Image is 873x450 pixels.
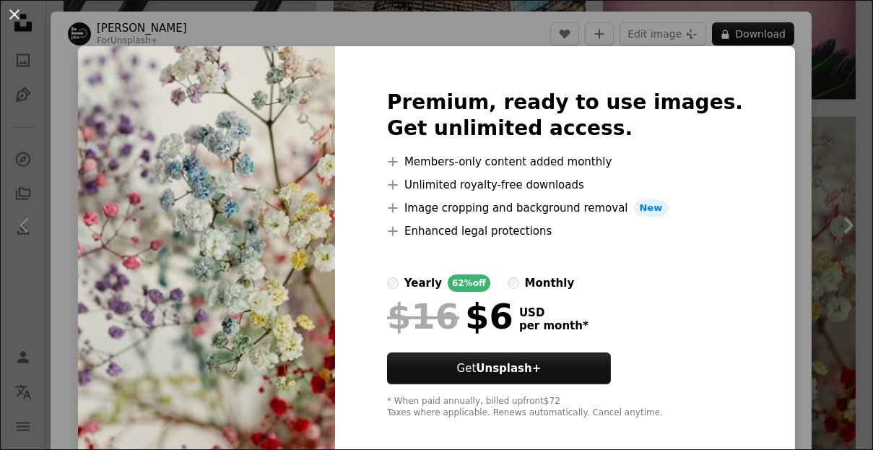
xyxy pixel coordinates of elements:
[634,199,669,217] span: New
[476,362,541,375] strong: Unsplash+
[519,306,588,319] span: USD
[387,298,459,335] span: $16
[387,396,743,419] div: * When paid annually, billed upfront $72 Taxes where applicable. Renews automatically. Cancel any...
[387,298,513,335] div: $6
[508,277,519,289] input: monthly
[387,277,399,289] input: yearly62%off
[404,274,442,292] div: yearly
[519,319,588,332] span: per month *
[387,352,611,384] button: GetUnsplash+
[387,199,743,217] li: Image cropping and background removal
[525,274,575,292] div: monthly
[387,90,743,142] h2: Premium, ready to use images. Get unlimited access.
[387,153,743,170] li: Members-only content added monthly
[448,274,490,292] div: 62% off
[387,222,743,240] li: Enhanced legal protections
[387,176,743,194] li: Unlimited royalty-free downloads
